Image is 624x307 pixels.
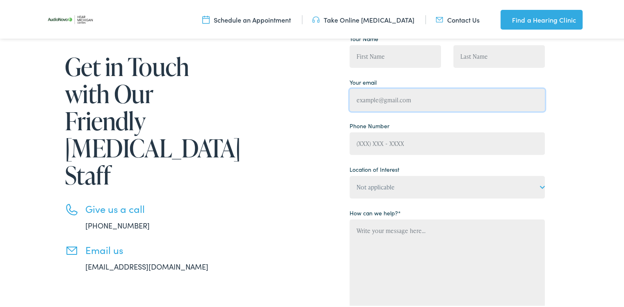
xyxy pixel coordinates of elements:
h3: Give us a call [85,201,233,213]
input: Last Name [453,44,545,66]
label: Phone Number [350,120,389,129]
label: Location of Interest [350,164,399,172]
input: First Name [350,44,441,66]
label: Your Name [350,33,378,42]
label: How can we help? [350,207,401,216]
input: (XXX) XXX - XXXX [350,131,545,153]
h3: Email us [85,242,233,254]
label: Your email [350,76,377,85]
h1: Get in Touch with Our Friendly [MEDICAL_DATA] Staff [65,51,233,187]
a: Contact Us [436,14,480,23]
img: utility icon [202,14,210,23]
img: utility icon [501,13,508,23]
a: [EMAIL_ADDRESS][DOMAIN_NAME] [85,260,208,270]
a: [PHONE_NUMBER] [85,219,150,229]
img: utility icon [312,14,320,23]
a: Find a Hearing Clinic [501,8,583,28]
a: Take Online [MEDICAL_DATA] [312,14,414,23]
input: example@gmail.com [350,87,545,110]
a: Schedule an Appointment [202,14,291,23]
img: utility icon [436,14,443,23]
